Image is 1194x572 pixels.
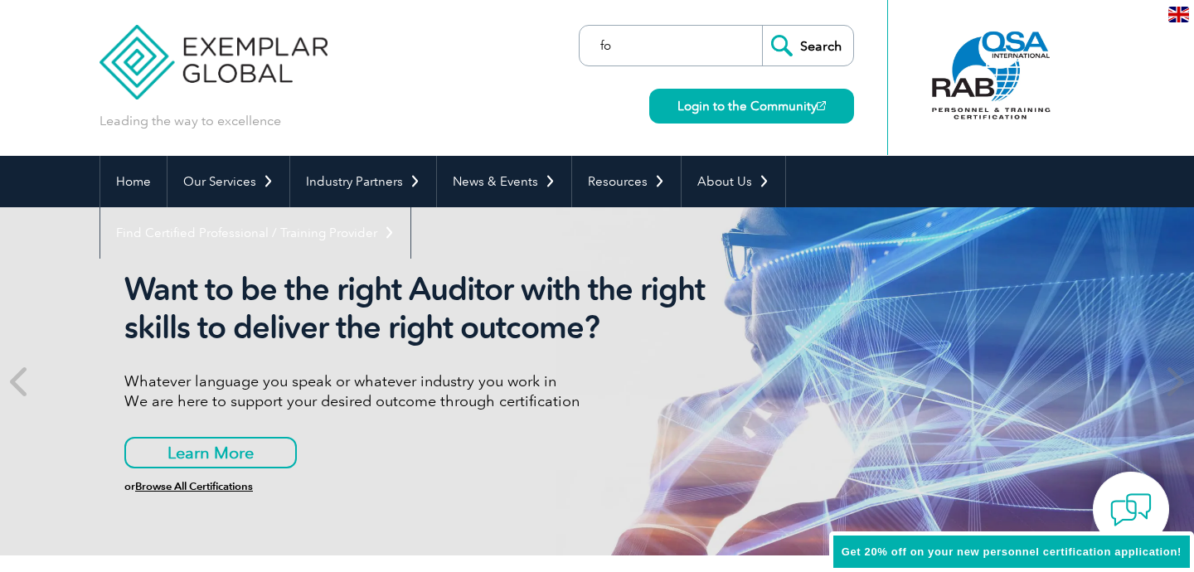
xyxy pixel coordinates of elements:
input: Search [762,26,853,65]
a: About Us [682,156,785,207]
h6: or [124,481,746,492]
a: Login to the Community [649,89,854,124]
a: Home [100,156,167,207]
img: en [1168,7,1189,22]
p: Leading the way to excellence [99,112,281,130]
span: Get 20% off on your new personnel certification application! [842,545,1182,558]
img: contact-chat.png [1110,489,1152,531]
h2: Want to be the right Auditor with the right skills to deliver the right outcome? [124,270,746,347]
a: Browse All Certifications [135,480,253,492]
p: Whatever language you speak or whatever industry you work in We are here to support your desired ... [124,371,746,411]
a: Find Certified Professional / Training Provider [100,207,410,259]
a: Resources [572,156,681,207]
a: Learn More [124,437,297,468]
img: open_square.png [817,101,826,110]
a: Industry Partners [290,156,436,207]
a: News & Events [437,156,571,207]
a: Our Services [167,156,289,207]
